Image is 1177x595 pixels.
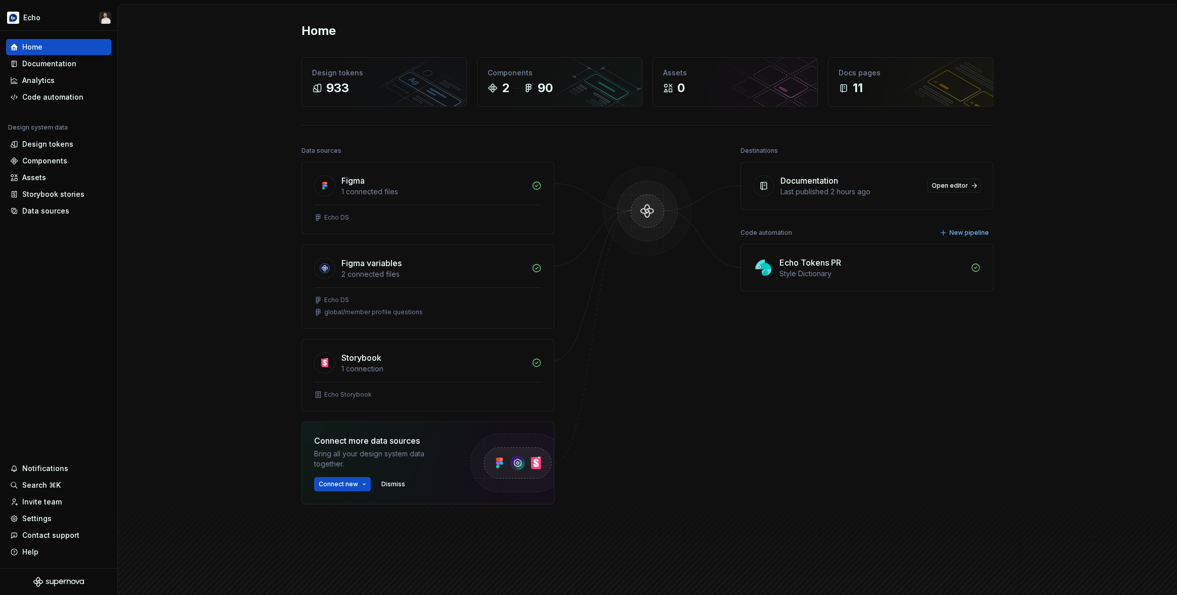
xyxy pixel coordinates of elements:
div: Notifications [22,463,68,474]
div: Components [488,68,632,78]
div: Connect more data sources [314,435,451,447]
button: Help [6,544,111,560]
div: Components [22,156,67,166]
a: Documentation [6,56,111,72]
div: Style Dictionary [779,269,965,279]
div: Assets [663,68,807,78]
div: 1 connection [341,364,526,374]
a: Open editor [927,179,981,193]
div: Last published 2 hours ago [780,187,921,197]
div: Code automation [22,92,83,102]
img: Ben Alexander [99,12,111,24]
a: Code automation [6,89,111,105]
div: Analytics [22,75,55,86]
div: Bring all your design system data together. [314,449,451,469]
div: Search ⌘K [22,480,61,490]
a: Home [6,39,111,55]
div: Invite team [22,497,62,507]
div: Help [22,547,38,557]
a: Components [6,153,111,169]
a: Data sources [6,203,111,219]
div: Code automation [740,226,792,240]
span: Dismiss [381,480,405,488]
a: Analytics [6,72,111,89]
div: Contact support [22,530,79,540]
h2: Home [301,23,336,39]
button: Connect new [314,477,371,491]
div: Design system data [8,123,68,132]
div: Documentation [780,175,838,187]
button: New pipeline [937,226,993,240]
span: New pipeline [949,229,989,237]
div: global/member profile questions [324,308,423,316]
button: Contact support [6,527,111,543]
div: Data sources [301,144,341,158]
svg: Supernova Logo [33,577,84,587]
div: Design tokens [312,68,456,78]
button: Dismiss [377,477,410,491]
div: Storybook stories [22,189,84,199]
div: Data sources [22,206,69,216]
div: 2 connected files [341,269,526,279]
div: Settings [22,514,52,524]
div: Home [22,42,42,52]
a: Assets0 [652,57,818,107]
button: EchoBen Alexander [2,7,115,28]
a: Figma1 connected filesEcho DS [301,162,554,234]
a: Components290 [477,57,642,107]
div: 11 [853,80,863,96]
div: Figma [341,175,365,187]
div: Documentation [22,59,76,69]
a: Storybook1 connectionEcho Storybook [301,339,554,411]
div: 90 [538,80,553,96]
div: Echo [23,13,40,23]
div: 933 [326,80,349,96]
div: 0 [677,80,685,96]
button: Search ⌘K [6,477,111,493]
span: Open editor [932,182,968,190]
div: 1 connected files [341,187,526,197]
div: Design tokens [22,139,73,149]
div: Echo Tokens PR [779,257,841,269]
a: Docs pages11 [828,57,993,107]
button: Notifications [6,460,111,477]
a: Assets [6,169,111,186]
a: Settings [6,511,111,527]
a: Storybook stories [6,186,111,202]
div: Storybook [341,352,381,364]
span: Connect new [319,480,358,488]
div: Echo DS [324,296,349,304]
div: Figma variables [341,257,402,269]
div: Destinations [740,144,778,158]
div: 2 [502,80,509,96]
div: Assets [22,173,46,183]
a: Design tokens [6,136,111,152]
div: Docs pages [839,68,983,78]
div: Echo Storybook [324,391,372,399]
div: Echo DS [324,214,349,222]
a: Figma variables2 connected filesEcho DSglobal/member profile questions [301,244,554,329]
img: d177ba8e-e3fd-4a4c-acd4-2f63079db987.png [7,12,19,24]
a: Design tokens933 [301,57,467,107]
a: Invite team [6,494,111,510]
